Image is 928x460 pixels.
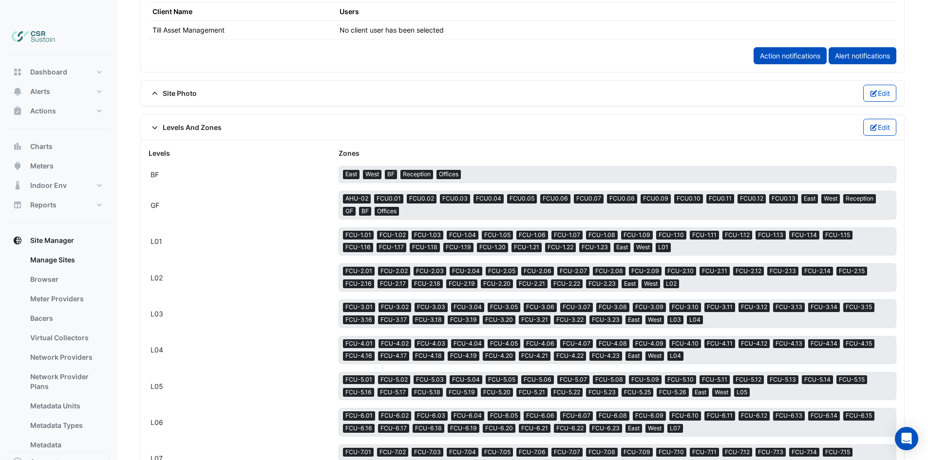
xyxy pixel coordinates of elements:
span: FCU-4.07 [560,339,593,348]
span: FCU-2.10 [665,267,696,276]
span: FCU-6.14 [808,411,840,420]
span: Dashboard [30,67,67,77]
span: FCU0.03 [440,194,470,203]
span: FCU-5.02 [378,375,410,384]
a: Meter Providers [22,289,109,309]
span: FCU-2.06 [521,267,554,276]
span: FCU0.01 [374,194,403,203]
span: FCU-1.09 [621,231,653,239]
span: FCU-2.20 [481,279,513,288]
span: FCU-6.08 [596,411,629,420]
span: West [642,279,660,288]
span: FCU-7.05 [482,448,513,457]
span: FCU-3.02 [379,303,411,312]
span: West [634,243,652,252]
span: FCU-2.22 [551,279,583,288]
span: West [645,315,664,324]
a: Bacers [22,309,109,328]
span: FCU-5.09 [629,375,662,384]
span: FCU-5.17 [378,388,408,397]
span: L02 [151,274,163,282]
span: FCU-6.04 [451,411,484,420]
span: East [622,279,638,288]
button: Indoor Env [8,176,109,195]
span: Indoor Env [30,181,67,190]
span: Alerts [30,87,50,96]
span: FCU-5.18 [412,388,443,397]
span: FCU-5.21 [516,388,548,397]
a: Metadata [22,435,109,455]
span: FCU-1.12 [722,231,752,239]
span: FCU-5.19 [446,388,477,397]
span: FCU-4.06 [524,339,557,348]
span: FCU-6.21 [519,424,550,433]
span: FCU-7.09 [621,448,653,457]
span: West [645,351,664,360]
button: Charts [8,137,109,156]
span: Charts [30,142,53,151]
span: FCU-1.02 [377,231,408,239]
div: Zones [333,148,902,158]
span: FCU-4.15 [843,339,874,348]
span: East [625,424,642,433]
span: West [821,194,840,203]
span: FCU-5.07 [557,375,589,384]
span: FCU-3.15 [843,303,874,312]
span: FCU-7.15 [823,448,852,457]
span: AHU-02 [343,194,371,203]
span: FCU-2.02 [378,267,410,276]
span: FCU-4.05 [488,339,520,348]
span: Reception [400,170,433,179]
span: FCU0.10 [674,194,703,203]
span: FCU-2.21 [516,279,548,288]
span: FCU-6.20 [483,424,515,433]
span: FCU-5.26 [657,388,689,397]
span: Site Photo [149,88,197,98]
span: FCU-1.14 [789,231,819,239]
span: FCU-4.04 [451,339,484,348]
span: Site Manager [30,236,74,245]
span: FCU-1.19 [443,243,473,252]
span: FCU-5.22 [551,388,583,397]
span: FCU-3.20 [483,315,515,324]
span: FCU0.02 [407,194,436,203]
span: FCU-2.18 [412,279,443,288]
span: L03 [151,310,163,318]
span: FCU-6.07 [560,411,593,420]
a: Network Provider Plans [22,367,109,396]
span: FCU-1.05 [482,231,513,239]
button: Site Manager [8,231,109,250]
span: FCU-6.22 [554,424,586,433]
span: FCU-1.16 [343,243,373,252]
span: FCU-6.06 [524,411,557,420]
a: Alert notifications [829,47,896,64]
span: FCU-4.09 [633,339,666,348]
span: FCU-7.13 [756,448,786,457]
span: L04 [151,346,163,354]
a: Metadata Types [22,416,109,435]
span: FCU-6.19 [448,424,479,433]
span: FCU-5.14 [802,375,833,384]
span: East [625,315,642,324]
span: FCU-7.11 [690,448,719,457]
span: Offices [436,170,461,179]
span: FCU-6.03 [415,411,448,420]
span: GF [343,207,356,216]
span: FCU-5.04 [450,375,482,384]
span: BF [359,207,371,216]
span: FCU-4.14 [808,339,840,348]
span: FCU-3.21 [519,315,550,324]
th: Users [336,2,710,21]
span: FCU-5.16 [343,388,374,397]
span: FCU-3.23 [589,315,622,324]
span: L03 [667,315,683,324]
span: FCU-7.06 [516,448,548,457]
span: FCU-4.10 [669,339,701,348]
span: FCU-6.01 [343,411,375,420]
app-icon: Meters [13,161,22,171]
span: FCU-7.01 [343,448,374,457]
button: Alerts [8,82,109,101]
span: FCU-7.10 [656,448,686,457]
span: FCU0.06 [540,194,570,203]
a: Network Providers [22,348,109,367]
